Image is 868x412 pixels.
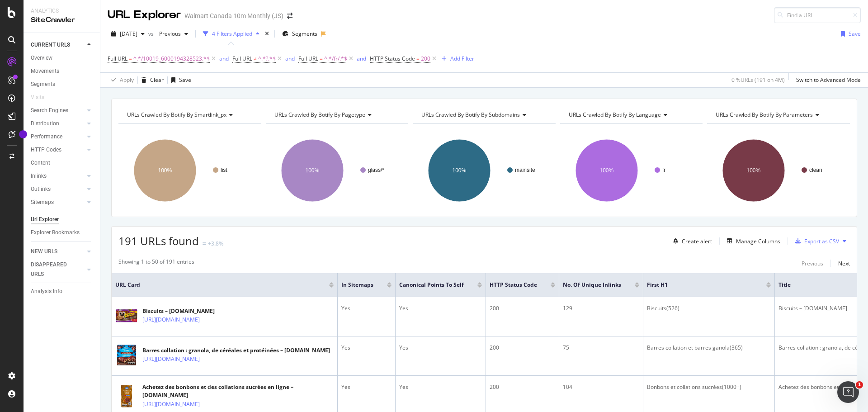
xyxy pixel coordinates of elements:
div: A chart. [118,131,260,210]
div: 200 [490,344,555,352]
text: 100% [158,167,172,174]
a: HTTP Codes [31,145,85,155]
button: Add Filter [438,53,474,64]
a: CURRENT URLS [31,40,85,50]
span: Full URL [108,55,127,62]
span: First H1 [647,281,753,289]
span: 191 URLs found [118,233,199,248]
button: Clear [138,73,164,87]
div: Inlinks [31,171,47,181]
span: No. of Unique Inlinks [563,281,621,289]
img: main image [115,344,138,366]
button: Create alert [670,234,712,248]
a: [URL][DOMAIN_NAME] [142,355,200,364]
button: Save [837,27,861,41]
span: 1 [856,381,863,388]
div: Tooltip anchor [19,130,27,138]
div: Clear [150,76,164,84]
button: Manage Columns [723,236,780,246]
a: NEW URLS [31,247,85,256]
div: Distribution [31,119,59,128]
div: Save [849,30,861,38]
span: ^.*/fr/.*$ [324,52,347,65]
div: Bonbons et collations sucrées(1000+) [647,383,771,391]
text: list [221,167,227,173]
button: and [357,54,366,63]
button: and [285,54,295,63]
text: 100% [453,167,467,174]
span: In Sitemaps [341,281,373,289]
div: Visits [31,93,44,102]
a: Explorer Bookmarks [31,228,94,237]
h4: URLs Crawled By Botify By language [567,108,695,122]
div: times [263,29,271,38]
div: Yes [399,383,482,391]
div: Biscuits – [DOMAIN_NAME] [142,307,239,315]
button: Export as CSV [792,234,839,248]
div: HTTP Codes [31,145,61,155]
div: Yes [341,304,392,313]
span: URLs Crawled By Botify By smartlink_px [127,111,226,118]
div: Outlinks [31,185,51,194]
a: DISAPPEARED URLS [31,260,85,279]
a: [URL][DOMAIN_NAME] [142,400,200,409]
a: Distribution [31,119,85,128]
div: 200 [490,383,555,391]
span: URLs Crawled By Botify By pagetype [274,111,365,118]
div: Showing 1 to 50 of 191 entries [118,258,194,269]
iframe: Intercom live chat [837,381,859,403]
a: Outlinks [31,185,85,194]
span: Previous [156,30,181,38]
text: 100% [747,167,761,174]
div: DISAPPEARED URLS [31,260,76,279]
span: URL Card [115,281,327,289]
div: Overview [31,53,52,63]
button: Previous [802,258,823,269]
div: Explorer Bookmarks [31,228,80,237]
div: 0 % URLs ( 191 on 4M ) [731,76,785,84]
a: Segments [31,80,94,89]
span: = [320,55,323,62]
span: URLs Crawled By Botify By parameters [716,111,813,118]
svg: A chart. [707,131,849,210]
span: ^.*/10019_6000194328523.*$ [133,52,210,65]
div: and [219,55,229,62]
a: Url Explorer [31,215,94,224]
h4: URLs Crawled By Botify By subdomains [420,108,547,122]
a: Performance [31,132,85,142]
a: Search Engines [31,106,85,115]
div: Segments [31,80,55,89]
a: Visits [31,93,53,102]
div: CURRENT URLS [31,40,70,50]
div: Barres collation et barres ganola(365) [647,344,771,352]
h4: URLs Crawled By Botify By pagetype [273,108,401,122]
div: URL Explorer [108,7,181,23]
div: Next [838,260,850,267]
div: Content [31,158,50,168]
button: Previous [156,27,192,41]
div: Analytics [31,7,93,15]
h4: URLs Crawled By Botify By parameters [714,108,842,122]
h4: URLs Crawled By Botify By smartlink_px [125,108,253,122]
span: URLs Crawled By Botify By language [569,111,661,118]
div: Yes [399,304,482,313]
div: Movements [31,66,59,76]
div: A chart. [413,131,554,210]
div: Add Filter [450,55,474,62]
span: URLs Crawled By Botify By subdomains [421,111,520,118]
a: Analysis Info [31,287,94,296]
img: main image [115,304,138,327]
div: Switch to Advanced Mode [796,76,861,84]
div: arrow-right-arrow-left [287,13,292,19]
span: HTTP Status Code [370,55,415,62]
button: Next [838,258,850,269]
span: = [416,55,420,62]
div: Walmart Canada 10m Monthly (JS) [184,11,283,20]
div: Analysis Info [31,287,62,296]
div: 200 [490,304,555,313]
div: Save [179,76,191,84]
button: [DATE] [108,27,148,41]
text: fr [662,167,665,173]
span: 2025 Aug. 1st [120,30,137,38]
div: Barres collation : granola, de céréales et protéinées – [DOMAIN_NAME] [142,346,330,355]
